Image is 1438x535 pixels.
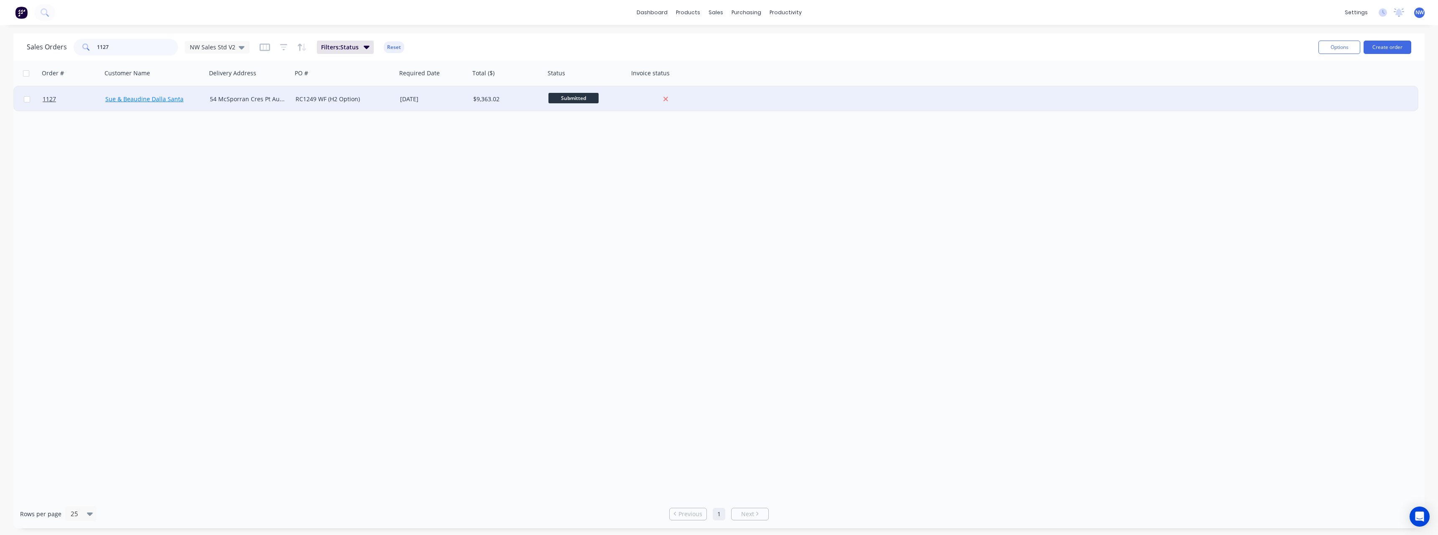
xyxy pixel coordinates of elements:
[20,510,61,518] span: Rows per page
[473,95,538,103] div: $9,363.02
[15,6,28,19] img: Factory
[472,69,495,77] div: Total ($)
[43,87,105,112] a: 1127
[670,510,706,518] a: Previous page
[631,69,670,77] div: Invoice status
[210,95,285,103] div: 54 McSporran Cres Pt Augusta
[399,69,440,77] div: Required Date
[400,95,467,103] div: [DATE]
[1341,6,1372,19] div: settings
[1415,9,1424,16] span: NW
[727,6,765,19] div: purchasing
[732,510,768,518] a: Next page
[296,95,388,103] div: RC1249 WF (H2 Option)
[632,6,672,19] a: dashboard
[678,510,702,518] span: Previous
[741,510,754,518] span: Next
[295,69,308,77] div: PO #
[765,6,806,19] div: productivity
[548,93,599,103] span: Submitted
[105,69,150,77] div: Customer Name
[43,95,56,103] span: 1127
[666,508,772,520] ul: Pagination
[209,69,256,77] div: Delivery Address
[713,508,725,520] a: Page 1 is your current page
[97,39,178,56] input: Search...
[1364,41,1411,54] button: Create order
[704,6,727,19] div: sales
[42,69,64,77] div: Order #
[384,41,404,53] button: Reset
[321,43,359,51] span: Filters: Status
[1410,507,1430,527] div: Open Intercom Messenger
[672,6,704,19] div: products
[548,69,565,77] div: Status
[1318,41,1360,54] button: Options
[317,41,374,54] button: Filters:Status
[27,43,67,51] h1: Sales Orders
[105,95,184,103] a: Sue & Beaudine Dalla Santa
[190,43,235,51] span: NW Sales Std V2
